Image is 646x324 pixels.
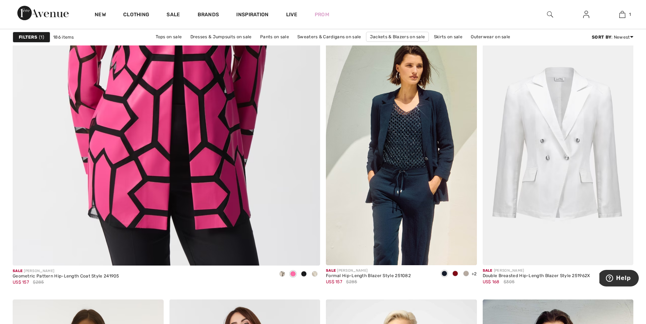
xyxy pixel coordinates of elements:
span: Sale [483,268,492,273]
div: [PERSON_NAME] [483,268,590,273]
a: Prom [315,11,329,18]
img: My Info [583,10,589,19]
a: Sweaters & Cardigans on sale [294,32,365,41]
div: : Newest [592,34,633,40]
a: Outerwear on sale [467,32,514,41]
iframe: Opens a widget where you can find more information [599,270,639,288]
a: Skirts on sale [430,32,466,41]
div: Moonstone [461,268,471,280]
a: Sale [167,12,180,19]
span: +2 [471,271,477,276]
span: Sale [326,268,336,273]
div: Midnight Blue [439,268,450,280]
div: Double Breasted Hip-Length Blazer Style 251962X [483,273,590,279]
span: US$ 157 [13,280,29,285]
span: $285 [346,279,357,285]
img: My Bag [619,10,625,19]
div: Moonstone/black [277,268,288,280]
div: [PERSON_NAME] [326,268,411,273]
a: Live [286,11,297,18]
span: 1 [39,34,44,40]
img: search the website [547,10,553,19]
a: Tops on sale [152,32,186,41]
div: [PERSON_NAME] [13,268,119,274]
span: US$ 168 [483,279,500,284]
a: Jackets & Blazers on sale [366,32,429,42]
span: US$ 157 [326,279,342,284]
span: Inspiration [236,12,268,19]
a: Dresses & Jumpsuits on sale [187,32,255,41]
div: Radiant red [450,268,461,280]
a: Pants on sale [257,32,293,41]
a: New [95,12,106,19]
strong: Sort By [592,35,611,40]
div: Gunmetal/black [309,268,320,280]
a: Brands [198,12,219,19]
span: 186 items [53,34,74,40]
strong: Filters [19,34,37,40]
img: Formal Hip-Length Blazer Style 251082. Midnight Blue [326,39,477,265]
span: $285 [33,279,44,285]
span: Sale [13,269,22,273]
div: Black/Black [298,268,309,280]
a: 1 [604,10,640,19]
img: 1ère Avenue [17,6,69,20]
div: Formal Hip-Length Blazer Style 251082 [326,273,411,279]
img: Double Breasted Hip-Length Blazer Style 251962X. White [483,39,634,265]
span: 1 [629,11,631,18]
div: Geometric Pattern Hip-Length Coat Style 241905 [13,274,119,279]
span: $305 [504,279,514,285]
a: Clothing [123,12,149,19]
div: Geranium/black [288,268,298,280]
a: Sign In [577,10,595,19]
